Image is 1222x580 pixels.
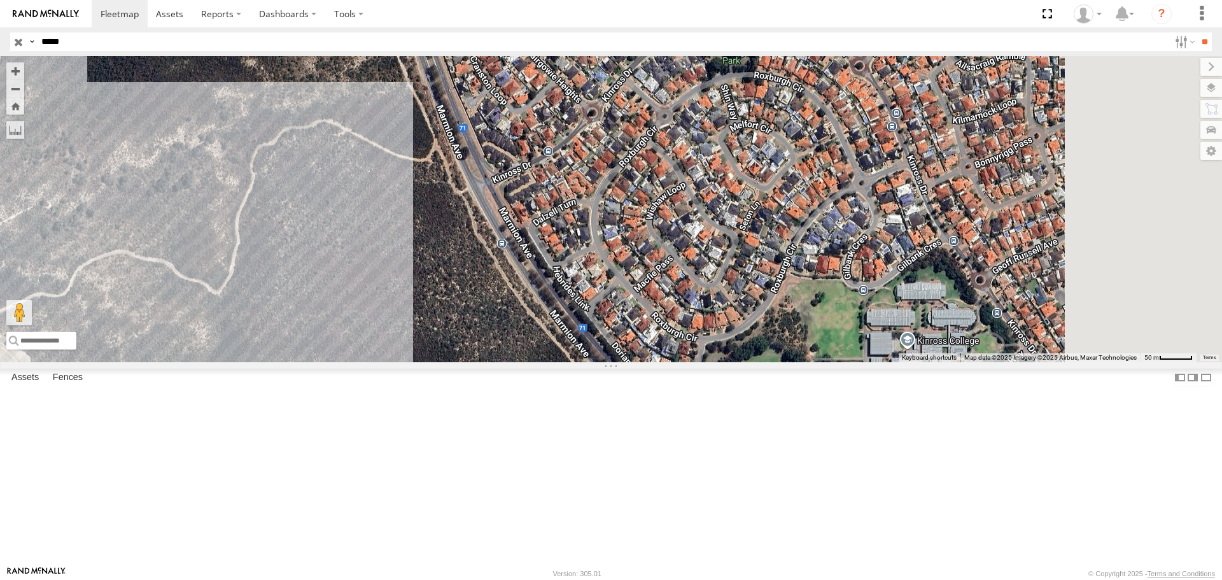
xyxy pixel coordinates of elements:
[7,567,66,580] a: Visit our Website
[46,369,89,387] label: Fences
[1200,142,1222,160] label: Map Settings
[6,300,32,325] button: Drag Pegman onto the map to open Street View
[6,80,24,97] button: Zoom out
[27,32,37,51] label: Search Query
[13,10,79,18] img: rand-logo.svg
[6,97,24,115] button: Zoom Home
[1170,32,1197,51] label: Search Filter Options
[1200,369,1212,387] label: Hide Summary Table
[1144,354,1159,361] span: 50 m
[964,354,1137,361] span: Map data ©2025 Imagery ©2025 Airbus, Maxar Technologies
[6,62,24,80] button: Zoom in
[1174,369,1186,387] label: Dock Summary Table to the Left
[1151,4,1172,24] i: ?
[1203,355,1216,360] a: Terms
[5,369,45,387] label: Assets
[1141,353,1197,362] button: Map scale: 50 m per 49 pixels
[1069,4,1106,24] div: Hayley Petersen
[6,121,24,139] label: Measure
[1186,369,1199,387] label: Dock Summary Table to the Right
[902,353,957,362] button: Keyboard shortcuts
[553,570,601,577] div: Version: 305.01
[1148,570,1215,577] a: Terms and Conditions
[1088,570,1215,577] div: © Copyright 2025 -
